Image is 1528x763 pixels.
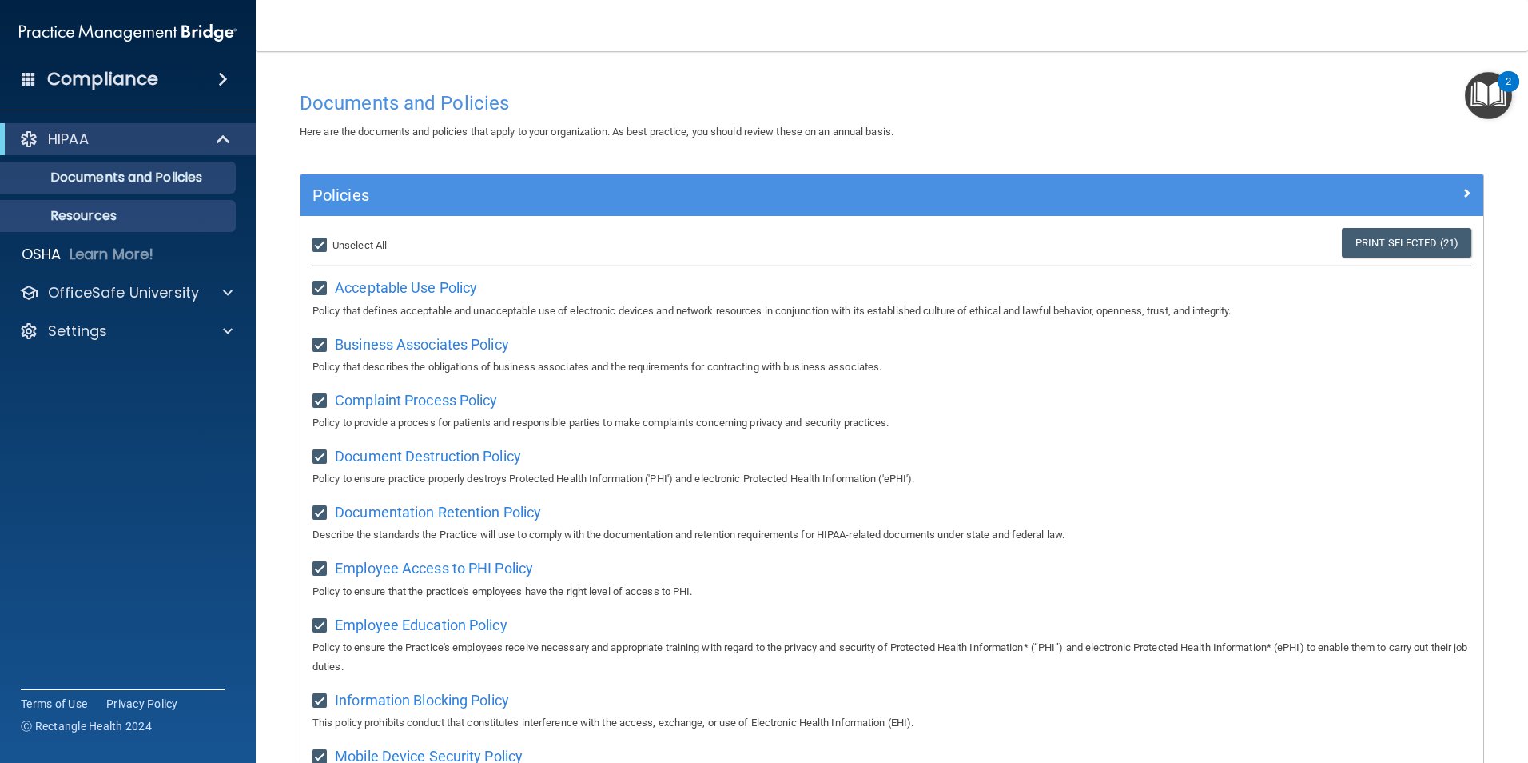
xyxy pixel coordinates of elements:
[312,638,1471,677] p: Policy to ensure the Practice's employees receive necessary and appropriate training with regard ...
[48,130,89,149] p: HIPAA
[335,504,541,521] span: Documentation Retention Policy
[21,696,87,712] a: Terms of Use
[21,718,152,734] span: Ⓒ Rectangle Health 2024
[332,239,387,251] span: Unselect All
[22,245,62,264] p: OSHA
[19,322,233,341] a: Settings
[335,448,521,465] span: Document Destruction Policy
[300,93,1484,114] h4: Documents and Policies
[10,170,229,186] p: Documents and Policies
[1465,72,1512,119] button: Open Resource Center, 2 new notifications
[47,68,158,90] h4: Compliance
[312,525,1471,545] p: Describe the standards the Practice will use to comply with the documentation and retention requi...
[48,283,199,302] p: OfficeSafe University
[48,322,107,341] p: Settings
[1506,82,1511,102] div: 2
[312,582,1471,601] p: Policy to ensure that the practice's employees have the right level of access to PHI.
[1342,228,1471,258] a: Print Selected (21)
[335,617,507,633] span: Employee Education Policy
[312,302,1471,321] p: Policy that defines acceptable and unacceptable use of electronic devices and network resources i...
[312,413,1471,433] p: Policy to provide a process for patients and responsible parties to make complaints concerning pr...
[335,692,509,709] span: Information Blocking Policy
[10,208,229,224] p: Resources
[312,182,1471,208] a: Policies
[19,283,233,302] a: OfficeSafe University
[106,696,178,712] a: Privacy Policy
[312,713,1471,733] p: This policy prohibits conduct that constitutes interference with the access, exchange, or use of ...
[312,239,331,252] input: Unselect All
[312,186,1176,204] h5: Policies
[19,17,237,49] img: PMB logo
[335,560,533,577] span: Employee Access to PHI Policy
[19,130,232,149] a: HIPAA
[312,358,1471,377] p: Policy that describes the obligations of business associates and the requirements for contracting...
[300,126,893,138] span: Here are the documents and policies that apply to your organization. As best practice, you should...
[335,336,509,353] span: Business Associates Policy
[70,245,154,264] p: Learn More!
[335,279,477,296] span: Acceptable Use Policy
[335,392,497,409] span: Complaint Process Policy
[312,469,1471,489] p: Policy to ensure practice properly destroys Protected Health Information ('PHI') and electronic P...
